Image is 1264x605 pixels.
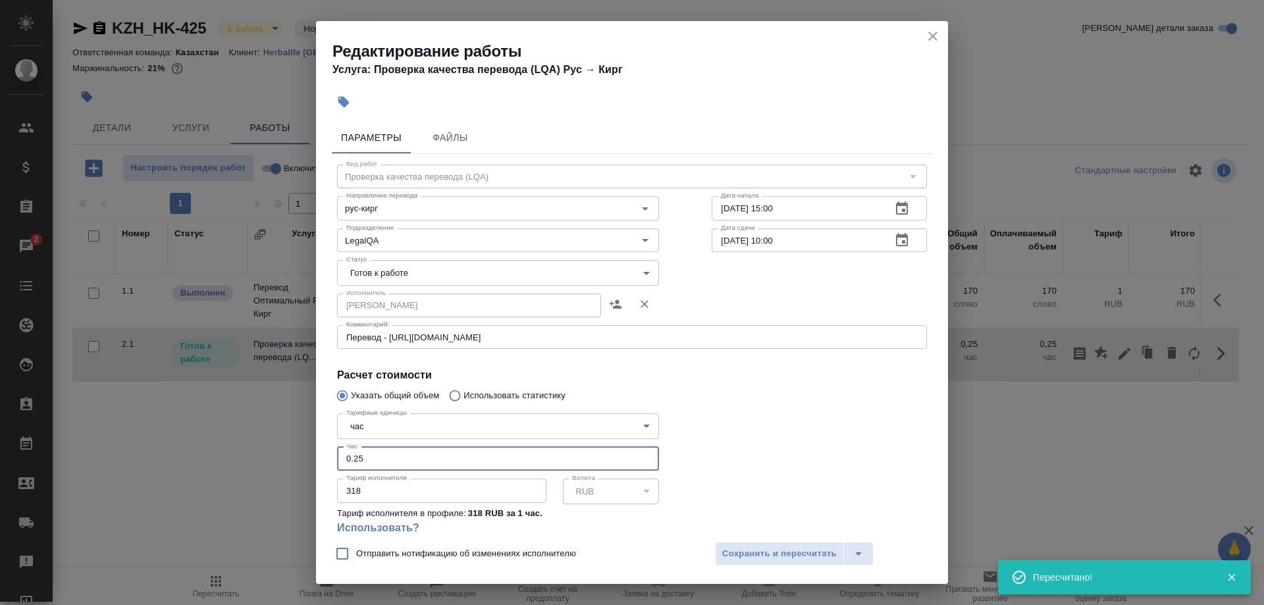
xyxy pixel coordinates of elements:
div: час [337,413,659,438]
button: Удалить [630,288,659,320]
button: Закрыть [1218,571,1245,583]
button: RUB [572,486,598,497]
h4: Услуга: Проверка качества перевода (LQA) Рус → Кирг [332,62,948,78]
button: Сохранить и пересчитать [715,542,844,566]
button: Open [636,199,654,218]
p: Тариф исполнителя в профиле: [337,507,466,520]
a: Использовать? [337,520,659,536]
h4: Расчет стоимости [337,367,927,383]
div: Готов к работе [337,260,659,285]
button: Добавить тэг [329,88,358,117]
button: Open [636,231,654,250]
div: split button [715,542,874,566]
button: час [346,421,368,432]
span: Файлы [419,130,482,146]
button: Назначить [601,288,630,320]
textarea: Перевод - [URL][DOMAIN_NAME] [346,332,918,342]
button: close [923,26,943,46]
p: 318 RUB за 1 час . [468,507,542,520]
span: Отправить нотификацию об изменениях исполнителю [356,547,576,560]
div: RUB [563,479,660,504]
span: Сохранить и пересчитать [722,546,837,562]
button: Готов к работе [346,267,412,278]
h2: Редактирование работы [332,41,948,62]
span: Параметры [340,130,403,146]
div: Пересчитано! [1033,571,1207,584]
